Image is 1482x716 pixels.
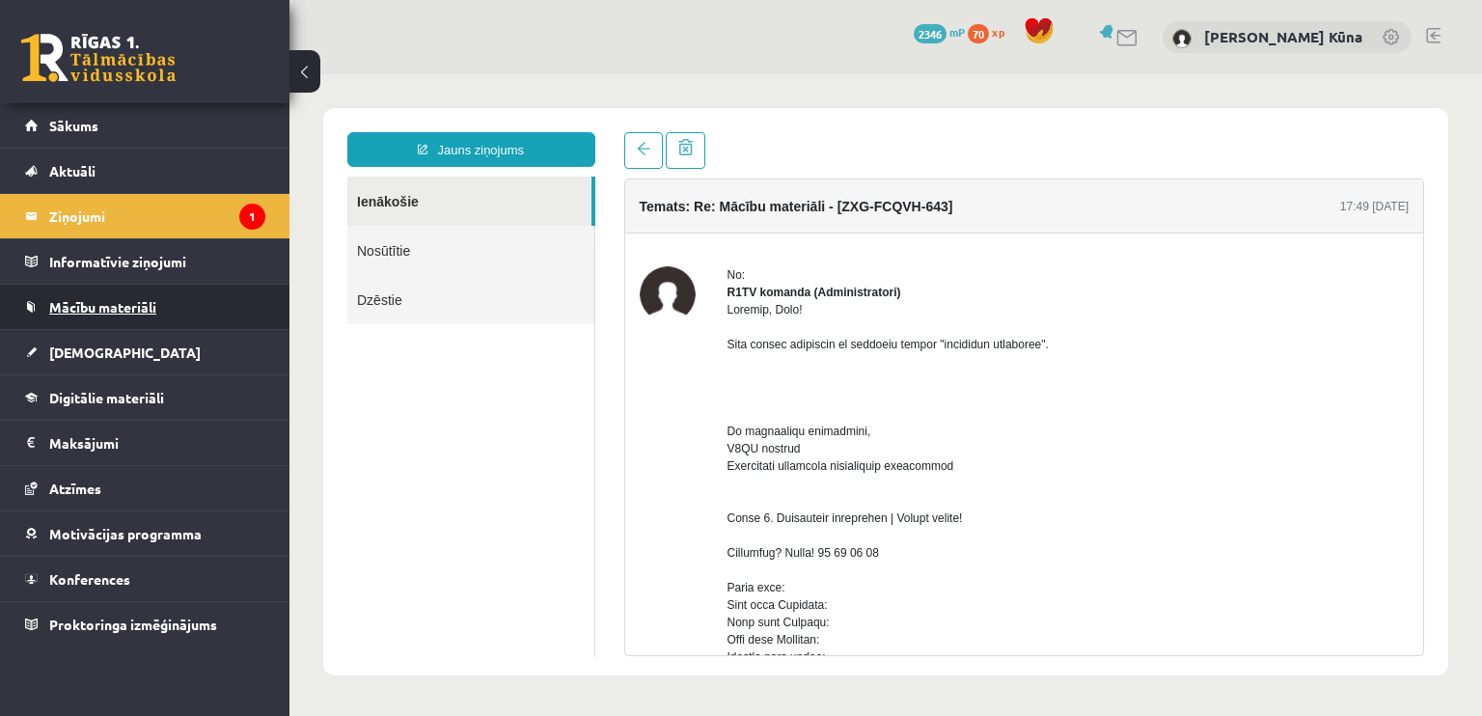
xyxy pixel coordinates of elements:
[350,192,406,248] img: R1TV komanda
[914,24,947,43] span: 2346
[438,192,1120,209] div: No:
[438,211,612,225] strong: R1TV komanda (Administratori)
[949,24,965,40] span: mP
[49,525,202,542] span: Motivācijas programma
[968,24,1014,40] a: 70 xp
[25,239,265,284] a: Informatīvie ziņojumi
[25,557,265,601] a: Konferences
[914,24,965,40] a: 2346 mP
[25,511,265,556] a: Motivācijas programma
[968,24,989,43] span: 70
[25,194,265,238] a: Ziņojumi1
[25,375,265,420] a: Digitālie materiāli
[1051,124,1119,141] div: 17:49 [DATE]
[49,117,98,134] span: Sākums
[58,58,306,93] a: Jauns ziņojums
[58,201,305,250] a: Dzēstie
[49,239,265,284] legend: Informatīvie ziņojumi
[25,466,265,510] a: Atzīmes
[25,421,265,465] a: Maksājumi
[49,480,101,497] span: Atzīmes
[25,602,265,647] a: Proktoringa izmēģinājums
[49,194,265,238] legend: Ziņojumi
[49,344,201,361] span: [DEMOGRAPHIC_DATA]
[58,151,305,201] a: Nosūtītie
[25,103,265,148] a: Sākums
[49,570,130,588] span: Konferences
[350,124,664,140] h4: Temats: Re: Mācību materiāli - [ZXG-FCQVH-643]
[992,24,1004,40] span: xp
[49,298,156,316] span: Mācību materiāli
[49,421,265,465] legend: Maksājumi
[25,149,265,193] a: Aktuāli
[1172,29,1192,48] img: Anna Konstance Kūna
[239,204,265,230] i: 1
[1204,27,1362,46] a: [PERSON_NAME] Kūna
[49,389,164,406] span: Digitālie materiāli
[21,34,176,82] a: Rīgas 1. Tālmācības vidusskola
[49,162,96,179] span: Aktuāli
[49,616,217,633] span: Proktoringa izmēģinājums
[25,285,265,329] a: Mācību materiāli
[58,102,302,151] a: Ienākošie
[25,330,265,374] a: [DEMOGRAPHIC_DATA]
